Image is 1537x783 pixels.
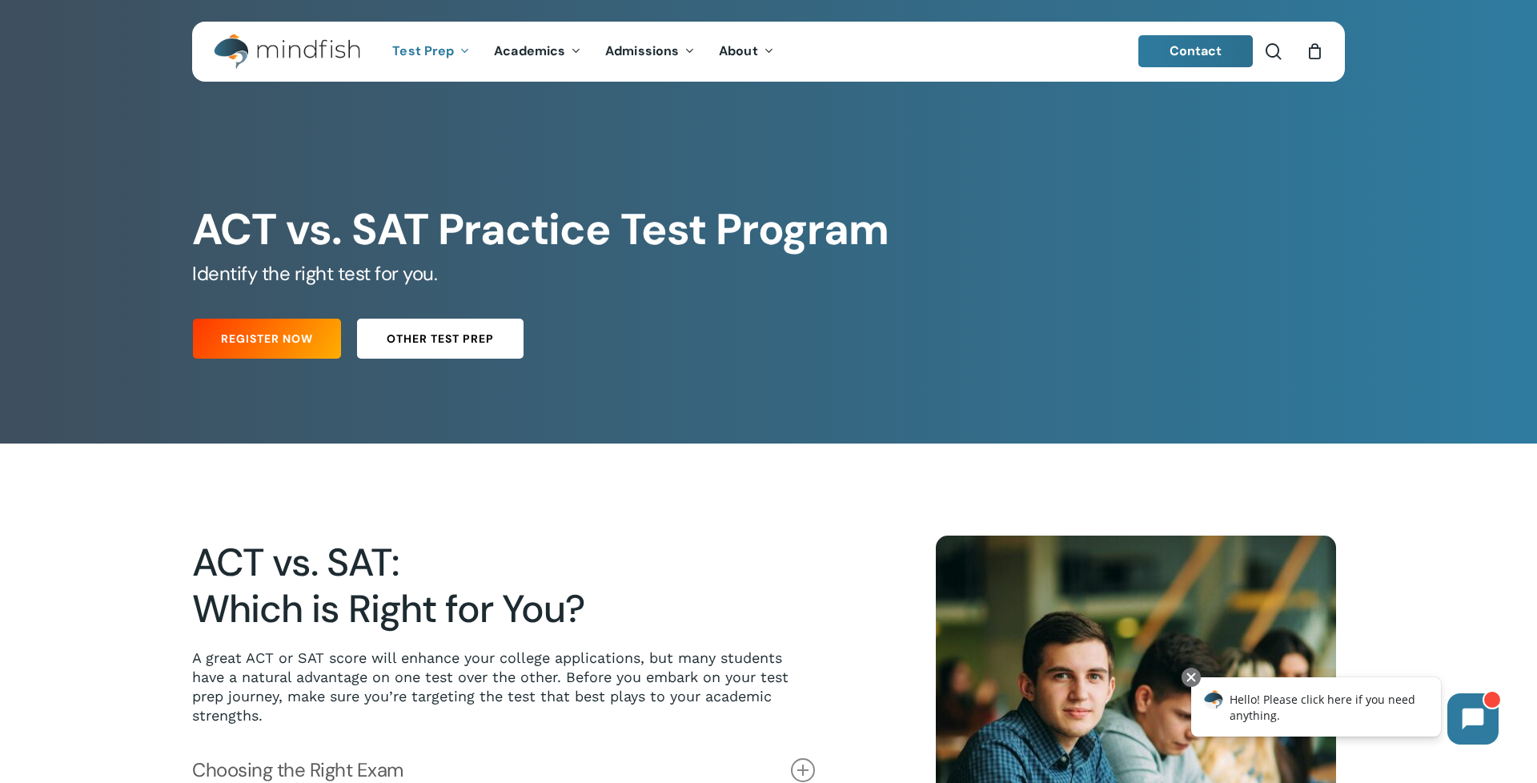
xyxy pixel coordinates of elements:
[192,22,1345,82] header: Main Menu
[1170,42,1222,59] span: Contact
[192,540,815,632] h2: ACT vs. SAT: Which is Right for You?
[392,42,454,59] span: Test Prep
[482,45,593,58] a: Academics
[221,331,313,347] span: Register Now
[193,319,341,359] a: Register Now
[1306,42,1323,60] a: Cart
[192,204,1344,255] h1: ACT vs. SAT Practice Test Program
[192,261,1344,287] h5: Identify the right test for you.
[380,22,785,82] nav: Main Menu
[494,42,565,59] span: Academics
[593,45,707,58] a: Admissions
[357,319,524,359] a: Other Test Prep
[1138,35,1254,67] a: Contact
[380,45,482,58] a: Test Prep
[387,331,494,347] span: Other Test Prep
[719,42,758,59] span: About
[1174,665,1515,761] iframe: Chatbot
[192,648,815,725] p: A great ACT or SAT score will enhance your college applications, but many students have a natural...
[605,42,679,59] span: Admissions
[707,45,786,58] a: About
